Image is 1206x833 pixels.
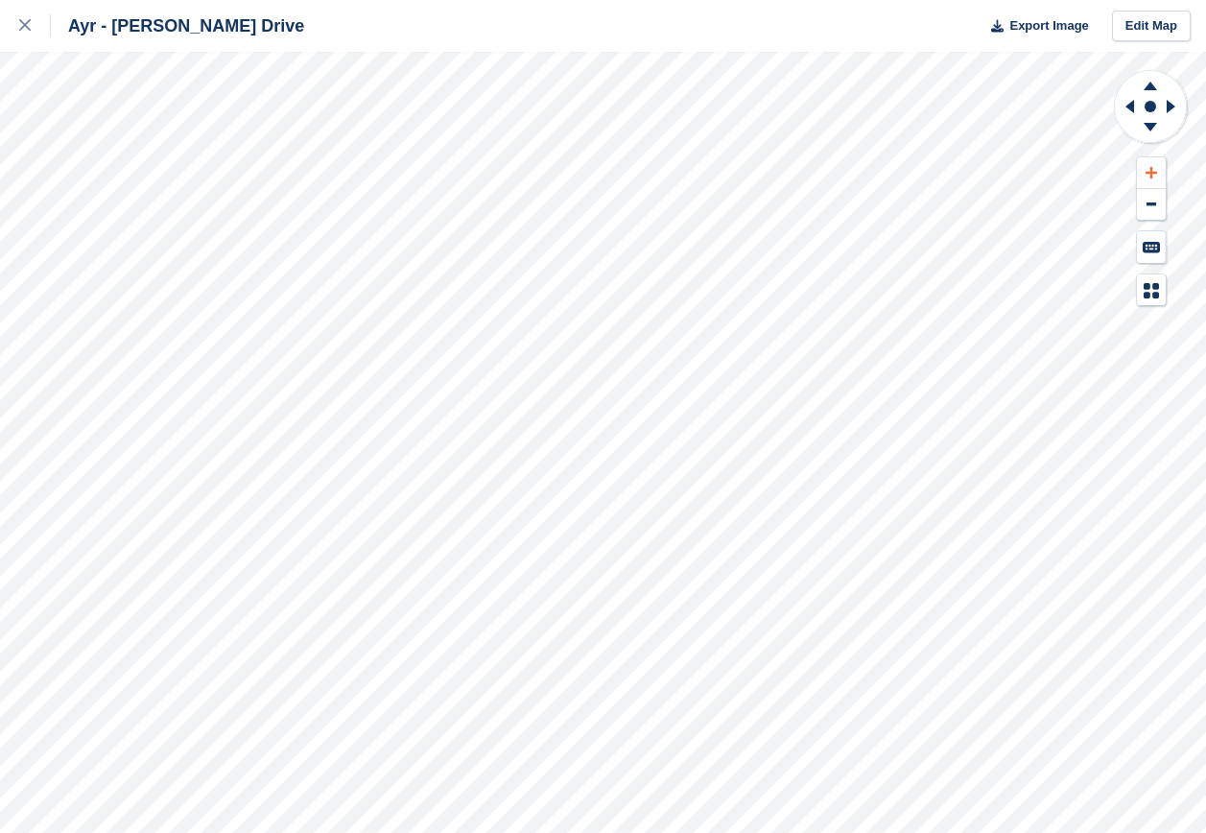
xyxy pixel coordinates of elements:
[1137,157,1166,189] button: Zoom In
[51,14,304,37] div: Ayr - [PERSON_NAME] Drive
[1137,231,1166,263] button: Keyboard Shortcuts
[1009,16,1088,36] span: Export Image
[1112,11,1191,42] a: Edit Map
[980,11,1089,42] button: Export Image
[1137,274,1166,306] button: Map Legend
[1137,189,1166,221] button: Zoom Out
